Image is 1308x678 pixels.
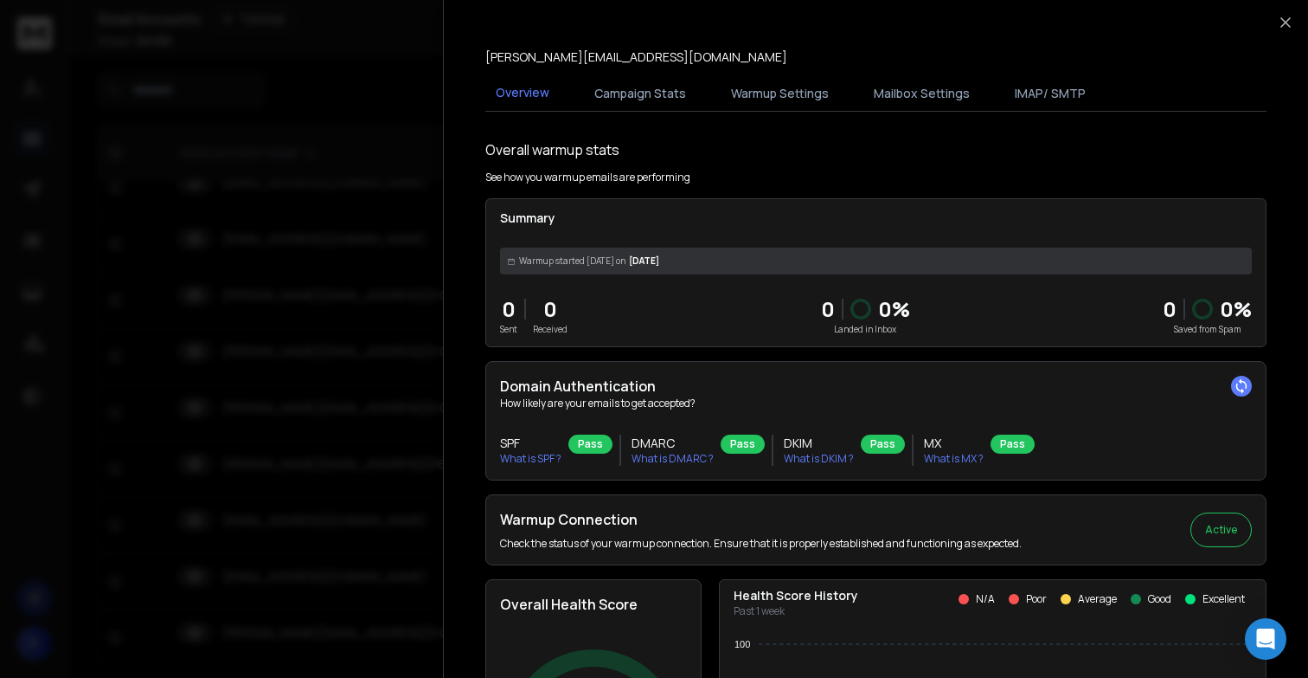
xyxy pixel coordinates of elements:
p: What is SPF ? [500,452,561,466]
button: IMAP/ SMTP [1004,74,1096,113]
p: Poor [1026,592,1047,606]
h3: SPF [500,435,561,452]
span: Warmup started [DATE] on [519,255,625,268]
p: Good [1148,592,1171,606]
button: Warmup Settings [721,74,839,113]
p: Summary [500,210,1252,227]
p: 0 [533,295,567,323]
button: Overview [485,74,560,113]
p: Past 1 week [734,604,858,618]
div: Open Intercom Messenger [1245,618,1286,660]
h3: MX [924,435,984,452]
p: What is DMARC ? [632,452,714,466]
h2: Domain Authentication [500,376,1252,397]
p: How likely are your emails to get accepted? [500,397,1252,410]
h2: Overall Health Score [500,594,687,615]
p: 0 % [1220,295,1252,323]
button: Mailbox Settings [863,74,980,113]
div: [DATE] [500,248,1252,274]
p: Average [1078,592,1117,606]
p: Sent [500,323,517,336]
button: Campaign Stats [584,74,696,113]
p: What is DKIM ? [784,452,854,466]
tspan: 100 [734,639,750,649]
p: What is MX ? [924,452,984,466]
h3: DKIM [784,435,854,452]
p: N/A [976,592,995,606]
p: 0 [821,295,835,323]
p: Health Score History [734,587,858,604]
div: Pass [861,435,905,454]
p: 0 % [878,295,910,323]
button: Active [1190,513,1252,547]
div: Pass [991,435,1035,454]
div: Pass [721,435,765,454]
p: [PERSON_NAME][EMAIL_ADDRESS][DOMAIN_NAME] [485,48,787,66]
h1: Overall warmup stats [485,139,619,160]
h2: Warmup Connection [500,509,1022,530]
p: Received [533,323,567,336]
h3: DMARC [632,435,714,452]
p: Excellent [1202,592,1245,606]
p: Check the status of your warmup connection. Ensure that it is properly established and functionin... [500,537,1022,551]
p: Saved from Spam [1163,323,1252,336]
div: Pass [568,435,612,454]
strong: 0 [1163,294,1177,323]
p: See how you warmup emails are performing [485,171,690,184]
p: Landed in Inbox [821,323,910,336]
p: 0 [500,295,517,323]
